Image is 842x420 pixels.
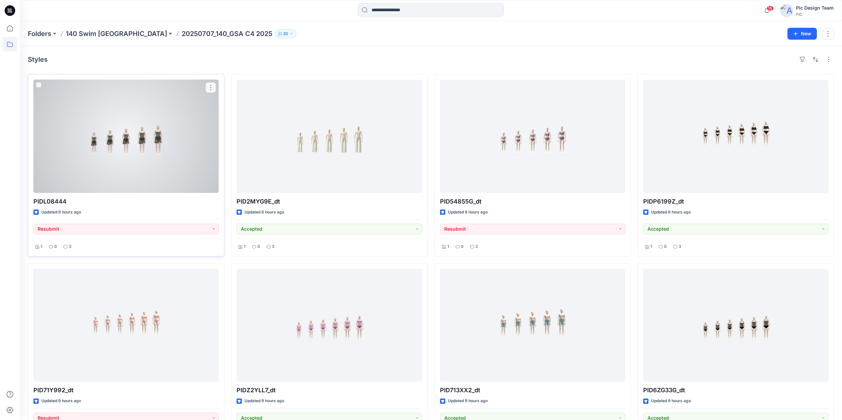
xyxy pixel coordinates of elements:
[33,269,219,382] a: PID71Y992_dt
[275,29,296,38] button: 20
[440,197,625,206] p: PID54855G_dt
[41,209,81,216] p: Updated 8 hours ago
[787,28,817,40] button: New
[33,197,219,206] p: PIDL08444
[41,243,42,250] p: 1
[244,243,245,250] p: 1
[448,398,488,404] p: Updated 9 hours ago
[461,243,464,250] p: 0
[475,243,478,250] p: 2
[28,56,48,63] h4: Styles
[679,243,681,250] p: 3
[33,80,219,193] a: PIDL08444
[237,197,422,206] p: PID2MYG9E_dt
[643,80,828,193] a: PIDP6199Z_dt
[272,243,275,250] p: 3
[244,398,284,404] p: Updated 9 hours ago
[66,29,167,38] a: 140 Swim [GEOGRAPHIC_DATA]
[237,269,422,382] a: PIDZ2YLL7_dt
[447,243,449,250] p: 1
[796,4,834,12] div: Pic Design Team
[41,398,81,404] p: Updated 9 hours ago
[237,80,422,193] a: PID2MYG9E_dt
[54,243,57,250] p: 0
[448,209,488,216] p: Updated 8 hours ago
[643,269,828,382] a: PID6ZG33G_dt
[651,398,691,404] p: Updated 9 hours ago
[651,209,691,216] p: Updated 8 hours ago
[796,12,834,17] div: PIC
[28,29,51,38] a: Folders
[440,80,625,193] a: PID54855G_dt
[182,29,272,38] p: 20250707_140_GSA C4 2025
[440,269,625,382] a: PID713XX2_dt
[237,386,422,395] p: PIDZ2YLL7_dt
[440,386,625,395] p: PID713XX2_dt
[643,386,828,395] p: PID6ZG33G_dt
[650,243,652,250] p: 1
[780,4,793,17] img: avatar
[664,243,667,250] p: 0
[69,243,71,250] p: 3
[33,386,219,395] p: PID71Y992_dt
[257,243,260,250] p: 0
[643,197,828,206] p: PIDP6199Z_dt
[283,30,288,37] p: 20
[767,6,774,11] span: 18
[244,209,284,216] p: Updated 8 hours ago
